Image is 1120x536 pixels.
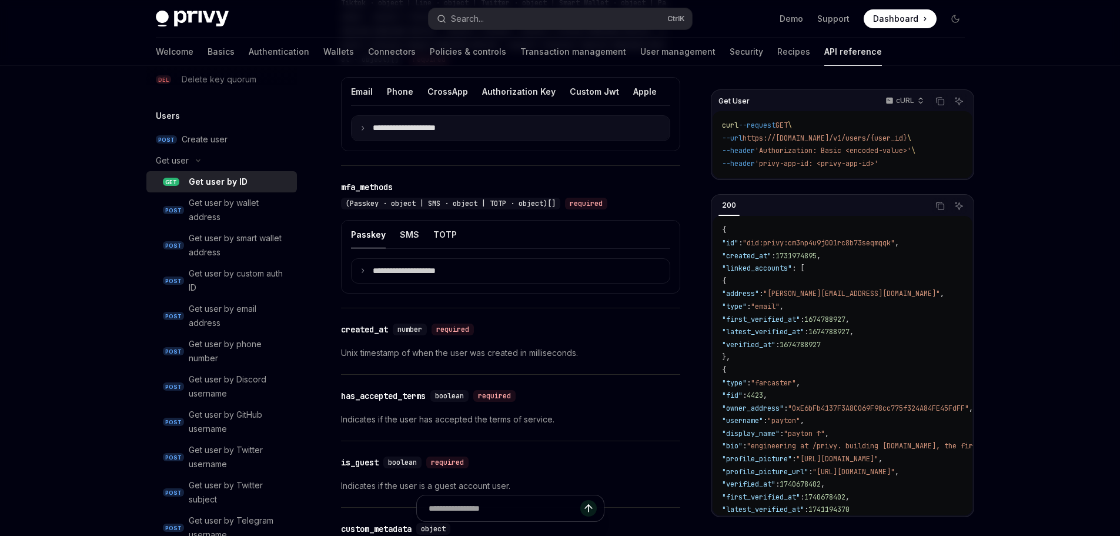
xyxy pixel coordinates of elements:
button: CrossApp [427,78,468,105]
div: is_guest [341,457,379,468]
span: : [808,467,813,477]
div: Get user by GitHub username [189,408,290,436]
div: Get user by Twitter username [189,443,290,471]
span: POST [163,277,184,285]
h5: Users [156,109,180,123]
span: POST [156,135,177,144]
div: Create user [182,132,228,147]
button: Ask AI [951,198,967,214]
span: POST [163,206,184,215]
span: "payton ↑" [784,429,825,438]
span: "type" [722,378,747,388]
a: POSTGet user by Discord username [146,369,297,404]
span: 1731974895 [775,251,817,261]
a: Policies & controls [430,38,506,66]
span: : [747,302,751,311]
span: "first_verified_at" [722,315,800,324]
span: POST [163,418,184,427]
span: : [804,327,808,337]
span: --url [722,134,743,143]
span: POST [163,453,184,462]
span: : [743,441,747,451]
div: Get user by ID [189,175,248,189]
span: boolean [435,391,464,401]
p: cURL [896,96,914,105]
span: , [845,492,850,502]
span: "email" [751,302,780,311]
span: "latest_verified_at" [722,505,804,514]
button: Copy the contents from the code block [932,198,948,214]
span: "owner_address" [722,404,784,413]
span: (Passkey · object | SMS · object | TOTP · object)[] [346,199,556,208]
span: "id" [722,238,738,248]
a: POSTGet user by Twitter subject [146,475,297,510]
span: "latest_verified_at" [722,327,804,337]
span: : [775,480,780,489]
div: Get user by custom auth ID [189,267,290,295]
div: mfa_methods [341,181,393,193]
div: required [432,324,474,335]
button: Send message [580,500,597,517]
span: , [821,480,825,489]
span: POST [163,241,184,250]
button: Search...CtrlK [429,8,692,29]
a: API reference [824,38,882,66]
span: "type" [722,302,747,311]
span: POST [163,382,184,391]
a: POSTGet user by custom auth ID [146,263,297,298]
span: "farcaster" [751,378,796,388]
a: POSTGet user by phone number [146,334,297,369]
span: "profile_picture_url" [722,467,808,477]
span: https://[DOMAIN_NAME]/v1/users/{user_id} [743,134,907,143]
a: Demo [780,13,803,25]
div: has_accepted_terms [341,390,426,402]
span: "[PERSON_NAME][EMAIL_ADDRESS][DOMAIN_NAME]" [763,289,940,298]
span: , [763,391,767,400]
div: Get user [156,154,189,168]
span: , [940,289,944,298]
span: { [722,365,726,375]
button: Apple [633,78,657,105]
span: : [800,315,804,324]
span: , [796,378,800,388]
span: : [800,492,804,502]
span: Ctrl K [667,14,685,24]
span: curl [722,121,738,130]
span: "did:privy:cm3np4u9j001rc8b73seqmqqk" [743,238,895,248]
span: 1674788927 [808,327,850,337]
span: --header [722,146,755,155]
a: Support [817,13,850,25]
a: User management [640,38,716,66]
a: Connectors [368,38,416,66]
span: "created_at" [722,251,771,261]
span: Get User [718,96,750,106]
span: 'privy-app-id: <privy-app-id>' [755,159,878,168]
a: Authentication [249,38,309,66]
span: : [780,429,784,438]
button: Passkey [351,221,386,248]
span: POST [163,347,184,356]
button: Toggle dark mode [946,9,965,28]
span: \ [911,146,915,155]
div: required [426,457,469,468]
span: 'Authorization: Basic <encoded-value>' [755,146,911,155]
span: , [800,416,804,425]
a: POSTGet user by wallet address [146,192,297,228]
div: 200 [718,198,740,212]
span: "display_name" [722,429,780,438]
p: Indicates if the user has accepted the terms of service. [341,412,680,427]
button: Get user [146,150,297,171]
span: : [ [792,264,804,273]
span: : [747,378,751,388]
span: : [759,289,763,298]
p: Unix timestamp of when the user was created in milliseconds. [341,346,680,360]
span: : [771,251,775,261]
button: Copy the contents from the code block [932,94,948,109]
span: "bio" [722,441,743,451]
span: : [804,505,808,514]
div: Get user by phone number [189,337,290,365]
span: "first_verified_at" [722,492,800,502]
div: Get user by smart wallet address [189,231,290,259]
span: "payton" [767,416,800,425]
div: Get user by Discord username [189,372,290,401]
